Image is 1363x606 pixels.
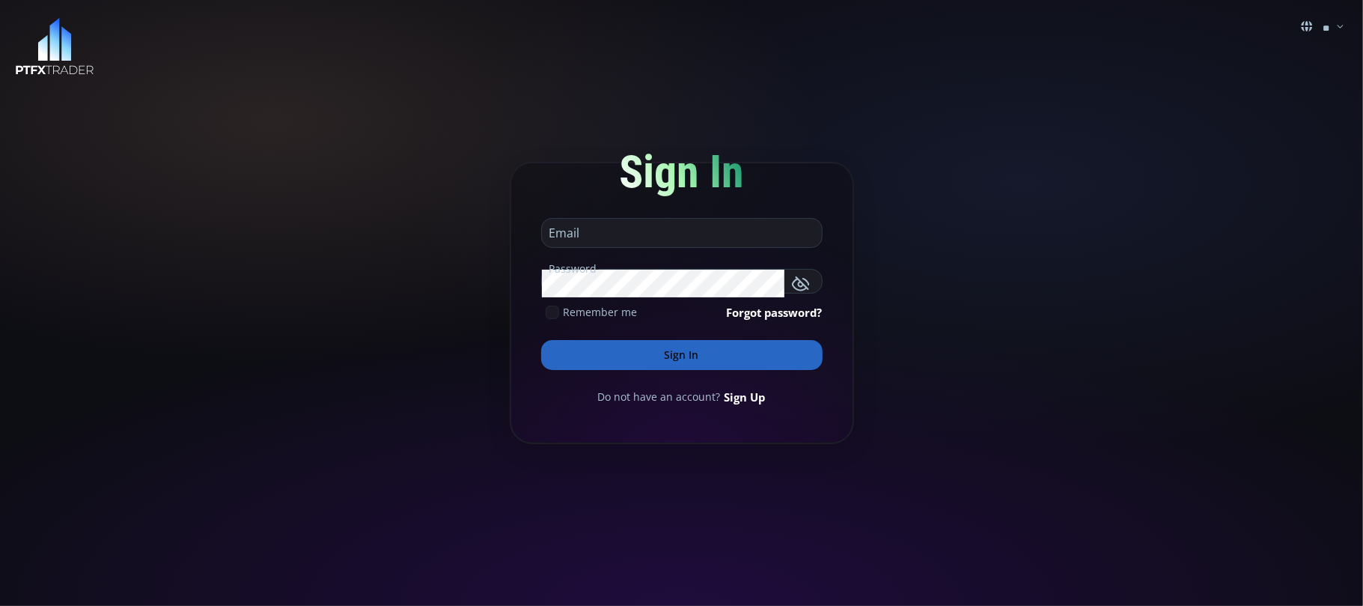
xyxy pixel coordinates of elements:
[564,304,638,320] span: Remember me
[619,145,744,199] span: Sign In
[541,340,823,370] button: Sign In
[725,389,766,405] a: Sign Up
[541,389,823,405] div: Do not have an account?
[727,304,823,321] a: Forgot password?
[15,18,94,76] img: LOGO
